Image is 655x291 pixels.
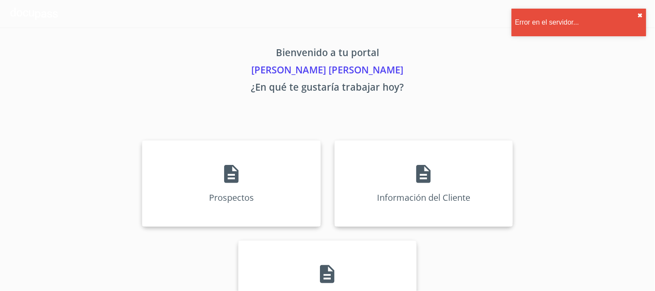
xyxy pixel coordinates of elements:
[62,45,594,63] p: Bienvenido a tu portal
[62,80,594,97] p: ¿En qué te gustaría trabajar hoy?
[515,19,638,26] div: Error en el servidor...
[638,12,643,19] button: close
[62,63,594,80] p: [PERSON_NAME] [PERSON_NAME]
[377,192,470,203] p: Información del Cliente
[209,192,254,203] p: Prospectos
